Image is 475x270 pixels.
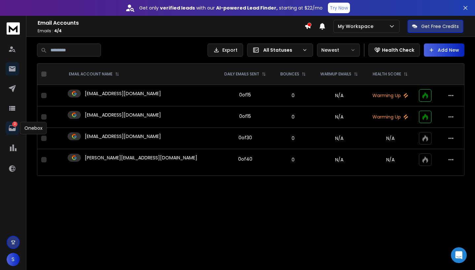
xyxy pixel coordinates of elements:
p: Warming Up [369,92,411,99]
p: WARMUP EMAILS [320,71,351,77]
p: [EMAIL_ADDRESS][DOMAIN_NAME] [85,90,161,97]
img: logo [7,22,20,35]
button: Add New [424,43,464,57]
p: 2 [12,121,17,127]
p: Emails : [38,28,304,34]
td: N/A [313,106,365,128]
p: N/A [369,135,411,142]
button: Get Free Credits [407,20,463,33]
td: N/A [313,149,365,171]
button: Newest [317,43,360,57]
p: 0 [277,156,309,163]
div: Onebox [20,122,47,134]
td: N/A [313,128,365,149]
div: 0 of 40 [238,156,252,162]
p: BOUNCES [280,71,299,77]
p: [EMAIL_ADDRESS][DOMAIN_NAME] [85,112,161,118]
p: [EMAIL_ADDRESS][DOMAIN_NAME] [85,133,161,140]
div: EMAIL ACCOUNT NAME [69,71,119,77]
p: 0 [277,135,309,142]
a: 2 [6,121,19,135]
div: 0 of 30 [238,134,252,141]
p: N/A [369,156,411,163]
p: Warming Up [369,114,411,120]
button: Health Check [368,43,420,57]
div: 0 of 15 [239,113,251,120]
button: Export [207,43,243,57]
p: All Statuses [263,47,300,53]
span: 4 / 4 [54,28,62,34]
strong: AI-powered Lead Finder, [216,5,278,11]
p: My Workspace [338,23,376,30]
p: [PERSON_NAME][EMAIL_ADDRESS][DOMAIN_NAME] [85,154,197,161]
h1: Email Accounts [38,19,304,27]
p: DAILY EMAILS SENT [224,71,259,77]
p: Try Now [330,5,348,11]
strong: verified leads [160,5,195,11]
p: Get only with our starting at $22/mo [139,5,323,11]
div: 0 of 15 [239,92,251,98]
p: Get Free Credits [421,23,459,30]
p: Health Check [382,47,414,53]
p: HEALTH SCORE [373,71,401,77]
button: S [7,253,20,266]
p: 0 [277,114,309,120]
td: N/A [313,85,365,106]
div: Open Intercom Messenger [451,247,467,263]
p: 0 [277,92,309,99]
button: Try Now [328,3,350,13]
